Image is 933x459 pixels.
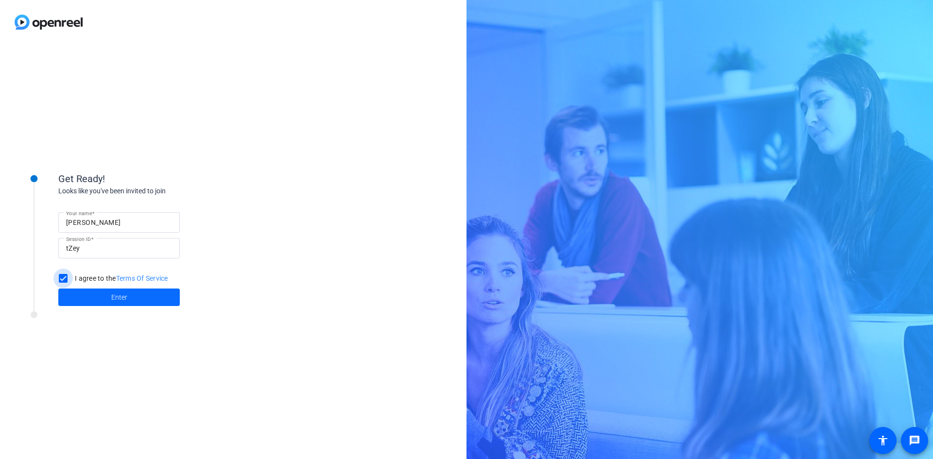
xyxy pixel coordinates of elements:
[909,435,920,446] mat-icon: message
[116,274,168,282] a: Terms Of Service
[58,186,253,196] div: Looks like you've been invited to join
[58,171,253,186] div: Get Ready!
[66,236,91,242] mat-label: Session ID
[111,292,127,303] span: Enter
[66,210,92,216] mat-label: Your name
[73,273,168,283] label: I agree to the
[58,289,180,306] button: Enter
[877,435,889,446] mat-icon: accessibility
